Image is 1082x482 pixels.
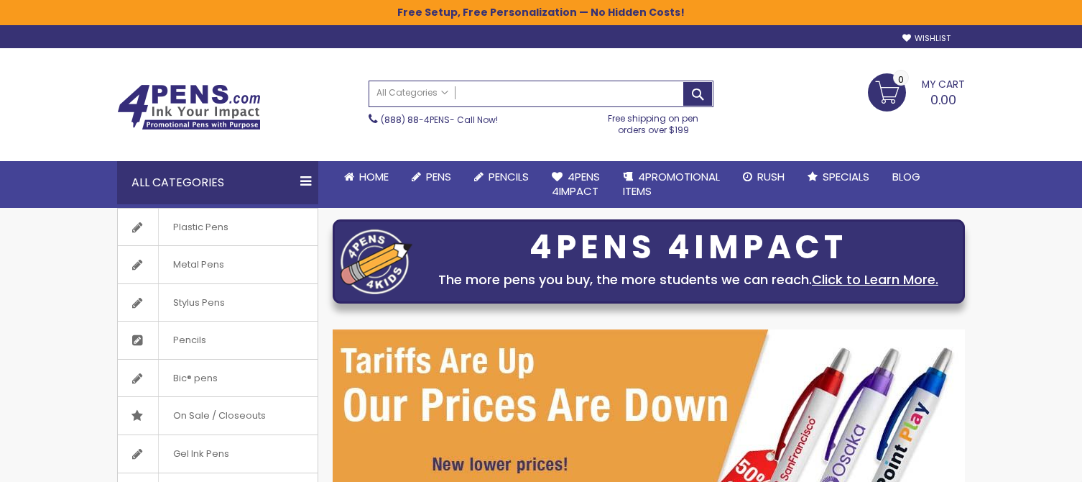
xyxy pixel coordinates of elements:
a: Stylus Pens [118,284,318,322]
a: Pencils [463,161,540,193]
span: 0 [898,73,904,86]
a: Pens [400,161,463,193]
div: 4PENS 4IMPACT [420,232,957,263]
span: Pencils [158,322,221,359]
span: Gel Ink Pens [158,435,244,473]
a: 4Pens4impact [540,161,611,208]
span: Plastic Pens [158,209,243,246]
span: Pens [426,169,451,184]
a: Metal Pens [118,246,318,283]
a: Pencils [118,322,318,359]
a: Click to Learn More. [812,270,938,288]
a: Home [333,161,400,193]
a: Rush [731,161,796,193]
div: All Categories [117,161,318,204]
span: - Call Now! [381,114,498,126]
span: 0.00 [930,91,956,109]
span: Blog [892,169,920,184]
a: 0.00 0 [868,73,965,109]
a: All Categories [369,81,456,105]
span: Home [359,169,389,184]
a: Plastic Pens [118,209,318,246]
div: Free shipping on pen orders over $199 [593,107,714,136]
span: On Sale / Closeouts [158,397,280,435]
img: four_pen_logo.png [341,229,412,294]
a: (888) 88-4PENS [381,114,450,126]
a: On Sale / Closeouts [118,397,318,435]
span: Pencils [489,169,529,184]
a: Specials [796,161,881,193]
span: Bic® pens [158,360,232,397]
a: Blog [881,161,932,193]
a: Gel Ink Pens [118,435,318,473]
span: 4PROMOTIONAL ITEMS [623,169,720,199]
span: All Categories [376,87,448,99]
span: Stylus Pens [158,284,239,322]
img: 4Pens Custom Pens and Promotional Products [117,84,261,130]
span: 4Pens 4impact [552,169,600,199]
a: Wishlist [902,33,951,44]
span: Specials [823,169,869,184]
span: Rush [757,169,785,184]
span: Metal Pens [158,246,239,283]
a: 4PROMOTIONALITEMS [611,161,731,208]
a: Bic® pens [118,360,318,397]
div: The more pens you buy, the more students we can reach. [420,270,957,290]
